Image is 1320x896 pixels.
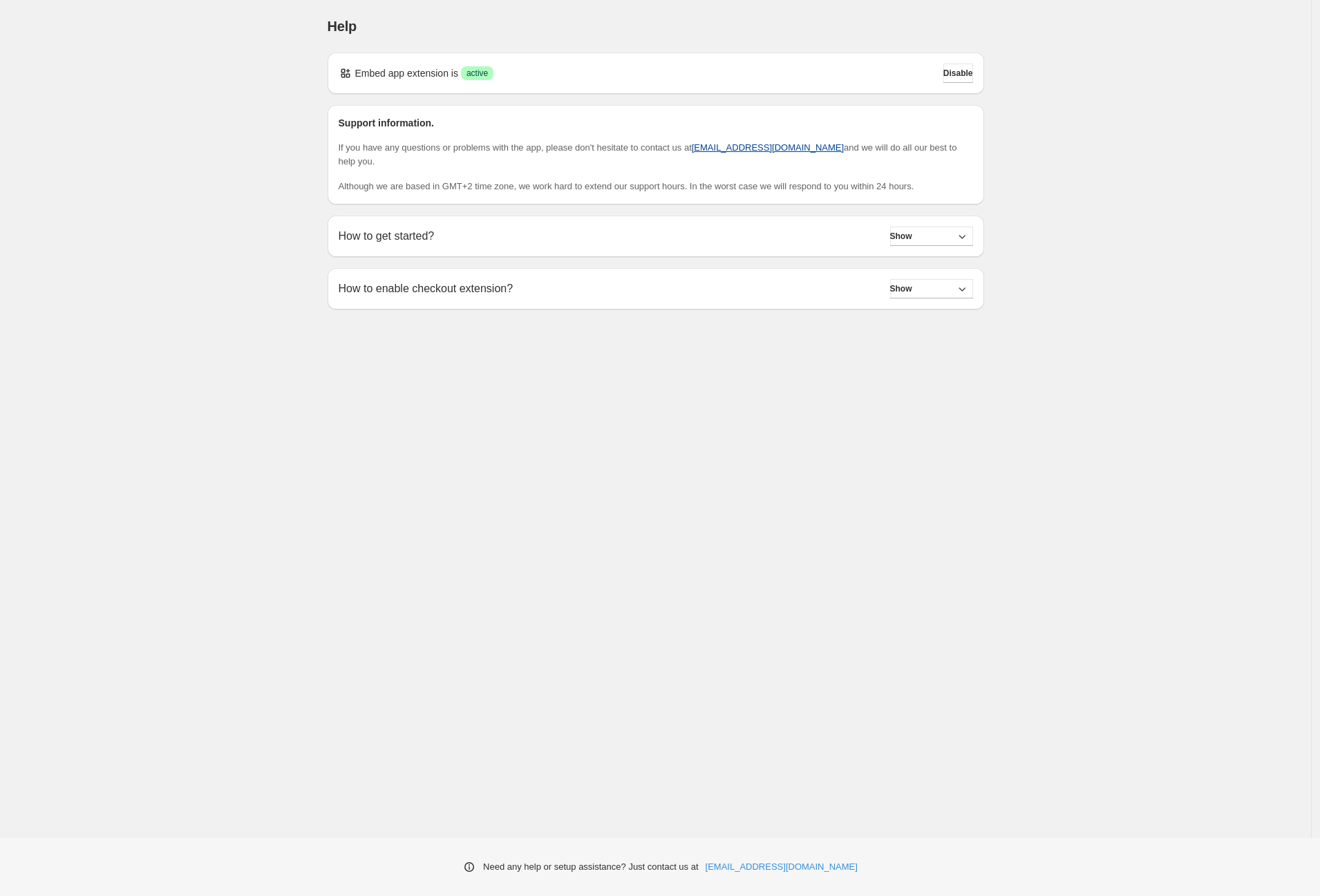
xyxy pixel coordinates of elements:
[339,141,973,169] p: If you have any questions or problems with the app, please don't hesitate to contact us at and we...
[890,227,973,246] button: Show
[890,279,973,298] button: Show
[466,68,488,79] span: active
[339,229,435,242] h2: How to get started?
[339,116,973,130] h2: Support information.
[890,283,912,294] span: Show
[339,282,513,295] h2: How to enable checkout extension?
[706,860,858,874] a: [EMAIL_ADDRESS][DOMAIN_NAME]
[328,19,357,34] span: Help
[943,64,973,83] button: Disable
[355,66,458,80] p: Embed app extension is
[943,68,973,79] span: Disable
[890,231,912,242] span: Show
[339,180,973,193] p: Although we are based in GMT+2 time zone, we work hard to extend our support hours. In the worst ...
[692,142,844,153] a: [EMAIL_ADDRESS][DOMAIN_NAME]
